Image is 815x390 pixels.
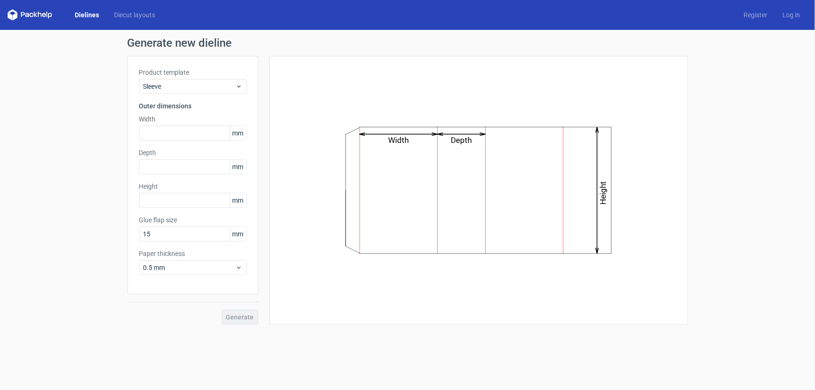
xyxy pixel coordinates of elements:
label: Depth [139,148,247,157]
span: mm [230,126,246,140]
text: Depth [451,135,472,145]
a: Diecut layouts [106,10,163,20]
h3: Outer dimensions [139,101,247,111]
h1: Generate new dieline [128,37,688,49]
span: Sleeve [143,82,235,91]
label: Width [139,114,247,124]
span: mm [230,227,246,241]
label: Glue flap size [139,215,247,225]
a: Dielines [67,10,106,20]
span: 0.5 mm [143,263,235,272]
a: Log in [775,10,808,20]
text: Width [388,135,409,145]
label: Product template [139,68,247,77]
a: Register [736,10,775,20]
span: mm [230,160,246,174]
label: Paper thickness [139,249,247,258]
span: mm [230,193,246,207]
text: Height [598,182,608,205]
label: Height [139,182,247,191]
